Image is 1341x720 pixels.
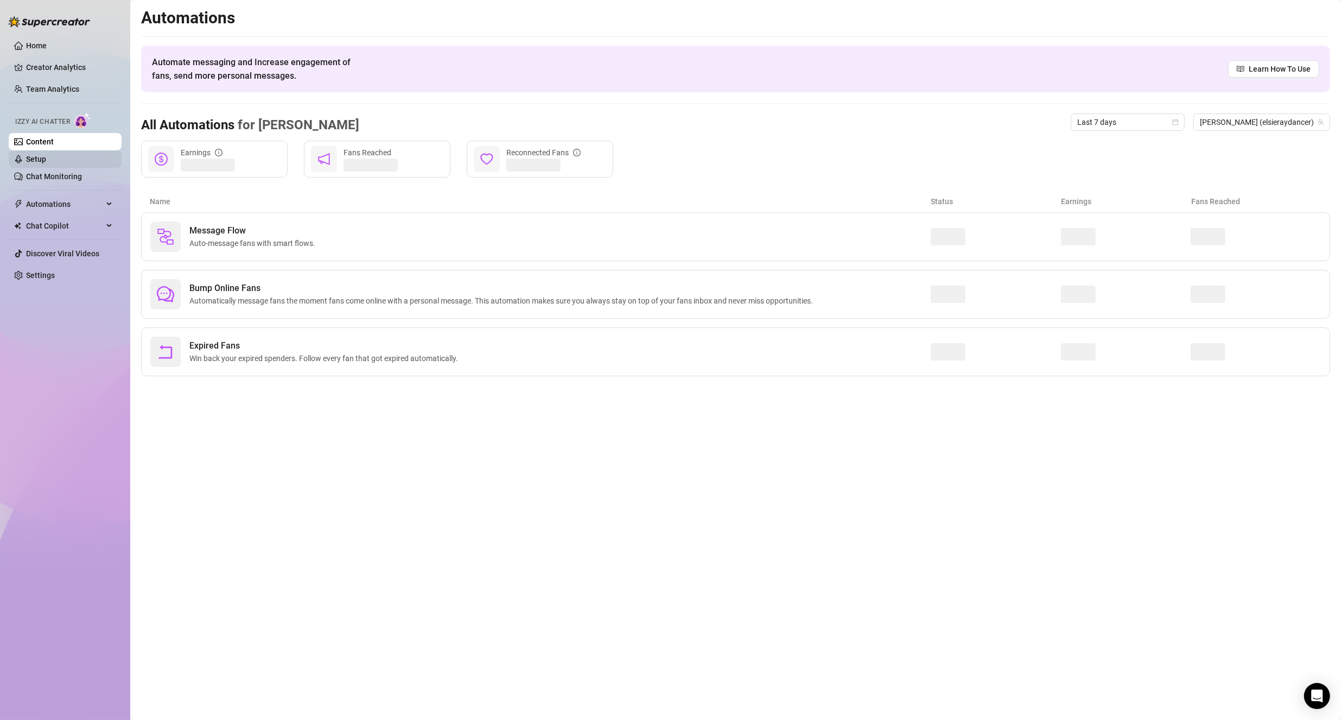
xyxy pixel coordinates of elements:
[155,153,168,166] span: dollar
[1304,683,1330,709] div: Open Intercom Messenger
[1077,114,1178,130] span: Last 7 days
[189,339,462,352] span: Expired Fans
[344,148,391,157] span: Fans Reached
[157,286,174,303] span: comment
[26,155,46,163] a: Setup
[234,117,359,132] span: for [PERSON_NAME]
[480,153,493,166] span: heart
[141,8,1330,28] h2: Automations
[1318,119,1324,125] span: team
[26,249,99,258] a: Discover Viral Videos
[15,117,70,127] span: Izzy AI Chatter
[26,217,103,235] span: Chat Copilot
[26,137,54,146] a: Content
[189,224,320,237] span: Message Flow
[1237,65,1244,73] span: read
[931,195,1061,207] article: Status
[1228,60,1319,78] a: Learn How To Use
[573,149,581,156] span: info-circle
[152,55,361,83] span: Automate messaging and Increase engagement of fans, send more personal messages.
[26,85,79,93] a: Team Analytics
[26,41,47,50] a: Home
[74,112,91,128] img: AI Chatter
[189,352,462,364] span: Win back your expired spenders. Follow every fan that got expired automatically.
[157,228,174,245] img: svg%3e
[317,153,331,166] span: notification
[141,117,359,134] h3: All Automations
[9,16,90,27] img: logo-BBDzfeDw.svg
[189,237,320,249] span: Auto-message fans with smart flows.
[150,195,931,207] article: Name
[1061,195,1191,207] article: Earnings
[189,282,817,295] span: Bump Online Fans
[157,343,174,361] span: rollback
[26,195,103,213] span: Automations
[26,271,55,280] a: Settings
[1200,114,1324,130] span: Elsie (elsieraydancer)
[181,147,223,159] div: Earnings
[1249,63,1311,75] span: Learn How To Use
[26,59,113,76] a: Creator Analytics
[189,295,817,307] span: Automatically message fans the moment fans come online with a personal message. This automation m...
[14,200,23,209] span: thunderbolt
[1191,195,1321,207] article: Fans Reached
[26,172,82,181] a: Chat Monitoring
[14,222,21,230] img: Chat Copilot
[1172,119,1179,125] span: calendar
[506,147,581,159] div: Reconnected Fans
[215,149,223,156] span: info-circle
